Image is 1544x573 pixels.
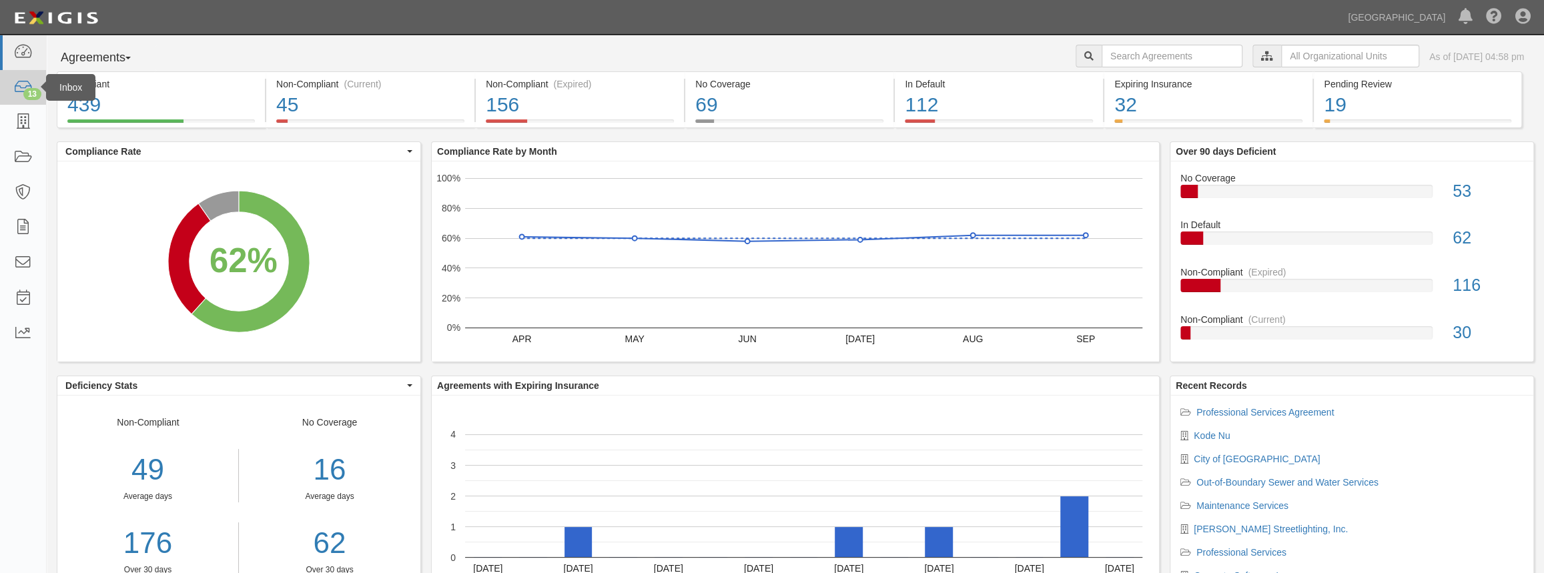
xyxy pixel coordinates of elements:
div: Compliant [67,77,255,91]
div: 30 [1443,321,1533,345]
a: [PERSON_NAME] Streetlighting, Inc. [1194,524,1348,534]
a: [GEOGRAPHIC_DATA] [1341,4,1452,31]
text: 4 [450,429,456,440]
div: 13 [23,88,41,100]
div: 19 [1324,91,1511,119]
div: 53 [1443,179,1533,203]
div: 439 [67,91,255,119]
b: Over 90 days Deficient [1176,146,1276,157]
div: Non-Compliant [1170,313,1533,326]
text: [DATE] [845,334,875,344]
div: 62% [210,236,278,285]
a: Non-Compliant(Expired)116 [1180,265,1523,313]
div: 112 [905,91,1093,119]
span: Compliance Rate [65,145,404,158]
button: Deficiency Stats [57,376,420,395]
span: Deficiency Stats [65,379,404,392]
a: Maintenance Services [1196,500,1288,511]
div: (Expired) [553,77,591,91]
i: Help Center - Complianz [1486,9,1502,25]
input: All Organizational Units [1281,45,1419,67]
div: In Default [1170,218,1533,231]
text: 0% [447,322,460,333]
div: Non-Compliant [1170,265,1533,279]
svg: A chart. [432,161,1159,362]
a: No Coverage69 [685,119,893,130]
text: APR [512,334,532,344]
a: City of [GEOGRAPHIC_DATA] [1194,454,1320,464]
div: As of [DATE] 04:58 pm [1429,50,1524,63]
text: AUG [963,334,983,344]
text: 20% [442,292,460,303]
a: Professional Services [1196,547,1286,558]
div: Non-Compliant (Current) [276,77,464,91]
a: Pending Review19 [1314,119,1522,130]
div: 16 [249,449,410,491]
button: Compliance Rate [57,142,420,161]
div: (Current) [344,77,381,91]
div: (Expired) [1248,265,1286,279]
a: 62 [249,522,410,564]
a: Professional Services Agreement [1196,407,1334,418]
div: 69 [695,91,883,119]
div: 49 [57,449,238,491]
a: In Default112 [895,119,1103,130]
svg: A chart. [57,161,420,362]
a: Non-Compliant(Current)45 [266,119,474,130]
div: Average days [57,491,238,502]
text: 60% [442,233,460,243]
div: In Default [905,77,1093,91]
text: 2 [450,490,456,501]
text: MAY [625,334,645,344]
div: 45 [276,91,464,119]
div: No Coverage [1170,171,1533,185]
div: Non-Compliant (Expired) [486,77,674,91]
text: 100% [436,173,460,183]
text: JUN [738,334,756,344]
div: Average days [249,491,410,502]
a: Non-Compliant(Expired)156 [476,119,684,130]
div: Expiring Insurance [1114,77,1302,91]
div: (Current) [1248,313,1285,326]
div: No Coverage [695,77,883,91]
b: Agreements with Expiring Insurance [437,380,599,391]
a: No Coverage53 [1180,171,1523,219]
button: Agreements [57,45,157,71]
text: 0 [450,552,456,562]
a: Expiring Insurance32 [1104,119,1312,130]
text: 40% [442,263,460,273]
div: 156 [486,91,674,119]
text: 1 [450,521,456,532]
img: logo-5460c22ac91f19d4615b14bd174203de0afe785f0fc80cf4dbbc73dc1793850b.png [10,6,102,30]
div: 62 [1443,226,1533,250]
text: 3 [450,460,456,470]
div: Inbox [46,74,95,101]
div: Pending Review [1324,77,1511,91]
input: Search Agreements [1102,45,1242,67]
a: In Default62 [1180,218,1523,265]
a: 176 [57,522,238,564]
text: SEP [1076,334,1095,344]
b: Recent Records [1176,380,1247,391]
div: 116 [1443,273,1533,298]
a: Out-of-Boundary Sewer and Water Services [1196,477,1379,488]
text: 80% [442,203,460,213]
a: Non-Compliant(Current)30 [1180,313,1523,350]
a: Kode Nu [1194,430,1230,441]
div: 32 [1114,91,1302,119]
b: Compliance Rate by Month [437,146,557,157]
a: Compliant439 [57,119,265,130]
